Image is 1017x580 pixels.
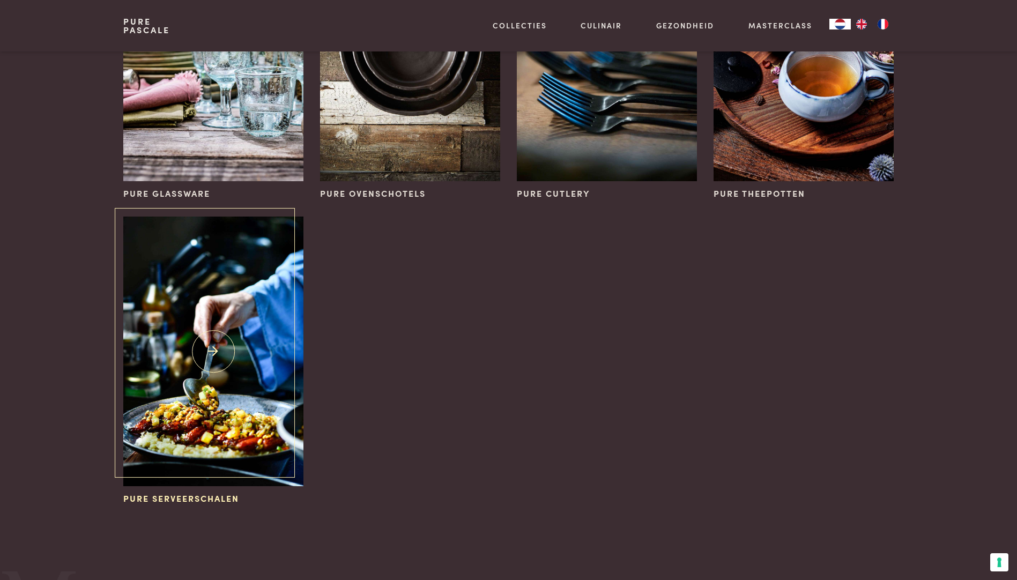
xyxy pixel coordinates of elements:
a: Masterclass [748,20,812,31]
a: Pure serveerschalen Pure serveerschalen [123,217,303,504]
ul: Language list [851,19,894,29]
span: Pure theepotten [714,187,805,200]
a: Collecties [493,20,547,31]
span: Pure Glassware [123,187,210,200]
span: Pure serveerschalen [123,492,239,505]
span: Pure Cutlery [517,187,590,200]
span: Pure ovenschotels [320,187,426,200]
aside: Language selected: Nederlands [829,19,894,29]
a: NL [829,19,851,29]
img: Pure serveerschalen [123,217,303,486]
a: PurePascale [123,17,170,34]
button: Uw voorkeuren voor toestemming voor trackingtechnologieën [990,553,1008,571]
div: Language [829,19,851,29]
a: EN [851,19,872,29]
a: Culinair [581,20,622,31]
a: Gezondheid [656,20,714,31]
a: FR [872,19,894,29]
